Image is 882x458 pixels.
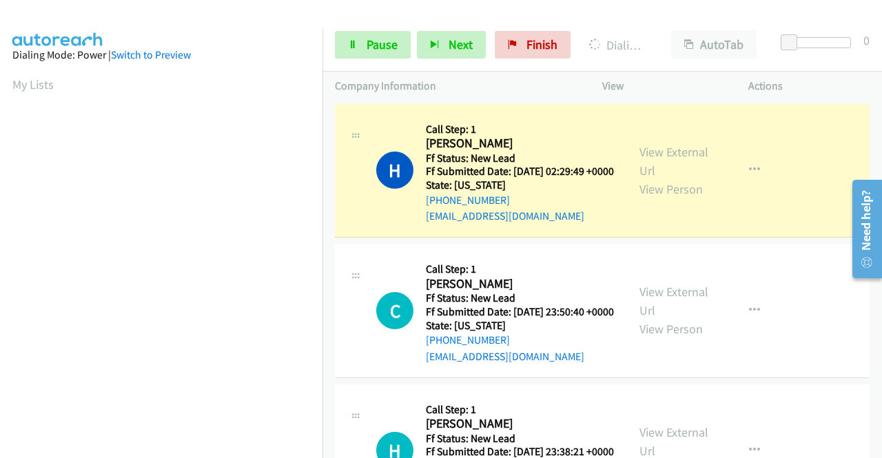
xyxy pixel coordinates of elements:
[426,432,614,446] h5: Ff Status: New Lead
[376,292,413,329] h1: C
[589,36,646,54] p: Dialing [PERSON_NAME]
[12,76,54,92] a: My Lists
[426,152,614,165] h5: Ff Status: New Lead
[426,416,610,432] h2: [PERSON_NAME]
[426,178,614,192] h5: State: [US_STATE]
[788,37,851,48] div: Delay between calls (in seconds)
[426,319,614,333] h5: State: [US_STATE]
[748,78,870,94] p: Actions
[639,321,703,337] a: View Person
[863,31,870,50] div: 0
[449,37,473,52] span: Next
[426,136,610,152] h2: [PERSON_NAME]
[526,37,557,52] span: Finish
[335,31,411,59] a: Pause
[426,194,510,207] a: [PHONE_NUMBER]
[426,262,614,276] h5: Call Step: 1
[426,403,614,417] h5: Call Step: 1
[495,31,571,59] a: Finish
[426,276,610,292] h2: [PERSON_NAME]
[671,31,757,59] button: AutoTab
[602,78,724,94] p: View
[376,152,413,189] h1: H
[426,291,614,305] h5: Ff Status: New Lead
[426,350,584,363] a: [EMAIL_ADDRESS][DOMAIN_NAME]
[417,31,486,59] button: Next
[376,292,413,329] div: The call is yet to be attempted
[639,144,708,178] a: View External Url
[639,181,703,197] a: View Person
[426,333,510,346] a: [PHONE_NUMBER]
[12,47,310,63] div: Dialing Mode: Power |
[426,209,584,222] a: [EMAIL_ADDRESS][DOMAIN_NAME]
[111,48,191,61] a: Switch to Preview
[639,284,708,318] a: View External Url
[843,174,882,284] iframe: Resource Center
[335,78,577,94] p: Company Information
[367,37,398,52] span: Pause
[426,165,614,178] h5: Ff Submitted Date: [DATE] 02:29:49 +0000
[426,123,614,136] h5: Call Step: 1
[426,305,614,319] h5: Ff Submitted Date: [DATE] 23:50:40 +0000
